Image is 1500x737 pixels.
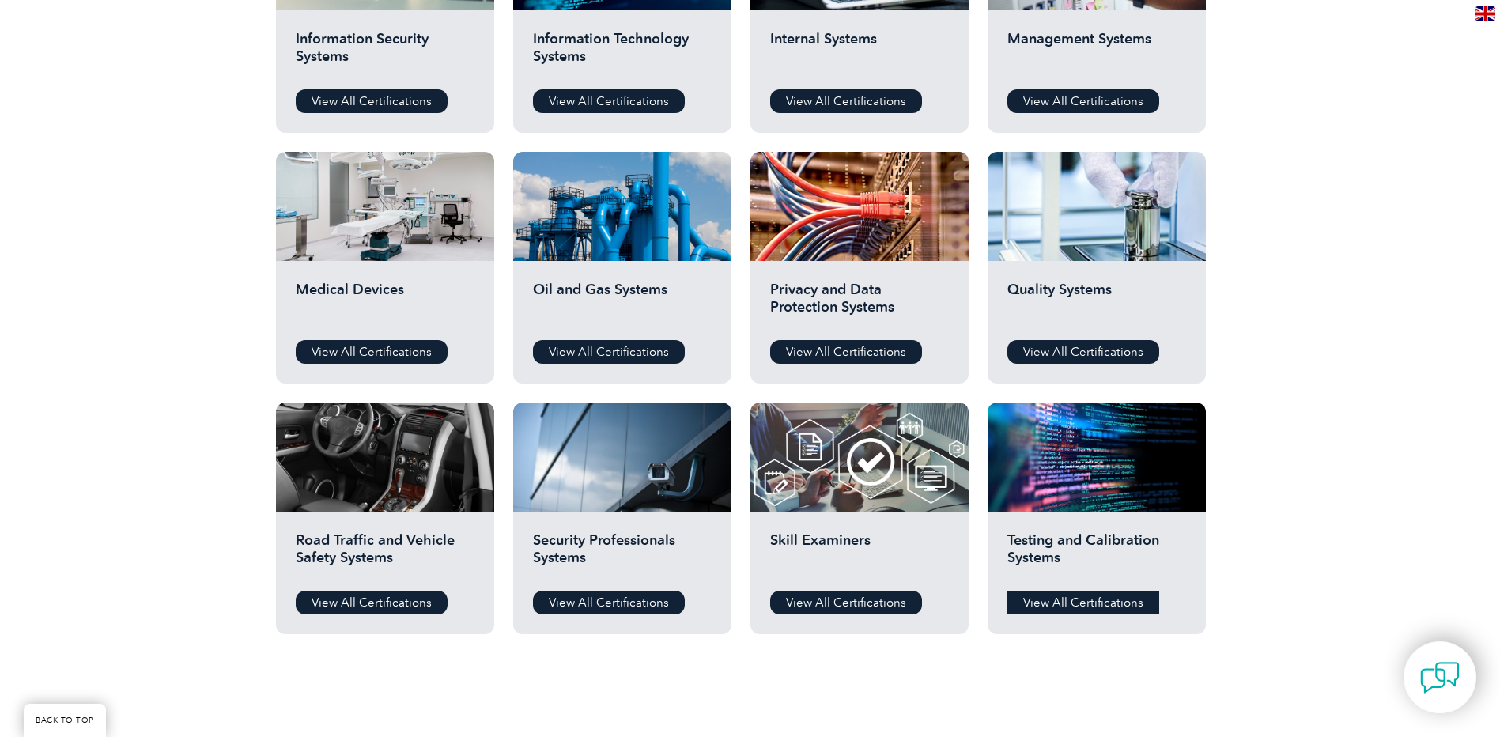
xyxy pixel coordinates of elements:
[533,281,712,328] h2: Oil and Gas Systems
[533,531,712,579] h2: Security Professionals Systems
[296,340,448,364] a: View All Certifications
[1007,281,1186,328] h2: Quality Systems
[770,591,922,614] a: View All Certifications
[533,30,712,77] h2: Information Technology Systems
[770,281,949,328] h2: Privacy and Data Protection Systems
[533,89,685,113] a: View All Certifications
[1420,658,1460,697] img: contact-chat.png
[24,704,106,737] a: BACK TO TOP
[533,340,685,364] a: View All Certifications
[1007,340,1159,364] a: View All Certifications
[1007,89,1159,113] a: View All Certifications
[533,591,685,614] a: View All Certifications
[770,531,949,579] h2: Skill Examiners
[296,30,474,77] h2: Information Security Systems
[296,591,448,614] a: View All Certifications
[770,89,922,113] a: View All Certifications
[1007,30,1186,77] h2: Management Systems
[296,531,474,579] h2: Road Traffic and Vehicle Safety Systems
[1007,531,1186,579] h2: Testing and Calibration Systems
[770,340,922,364] a: View All Certifications
[1475,6,1495,21] img: en
[1007,591,1159,614] a: View All Certifications
[770,30,949,77] h2: Internal Systems
[296,89,448,113] a: View All Certifications
[296,281,474,328] h2: Medical Devices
